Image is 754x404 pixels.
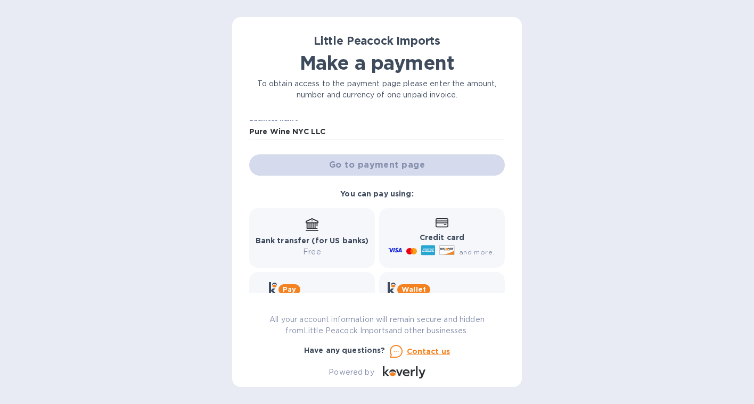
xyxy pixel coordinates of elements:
[249,52,505,74] h1: Make a payment
[401,285,426,293] b: Wallet
[420,233,464,242] b: Credit card
[329,367,374,378] p: Powered by
[256,236,369,245] b: Bank transfer (for US banks)
[249,116,298,122] label: Business name
[407,347,450,356] u: Contact us
[283,285,296,293] b: Pay
[249,314,505,336] p: All your account information will remain secure and hidden from Little Peacock Imports and other ...
[249,78,505,101] p: To obtain access to the payment page please enter the amount, number and currency of one unpaid i...
[304,346,386,354] b: Have any questions?
[314,34,440,47] b: Little Peacock Imports
[340,189,413,198] b: You can pay using:
[256,246,369,258] p: Free
[249,123,505,139] input: Enter business name
[459,248,498,256] span: and more...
